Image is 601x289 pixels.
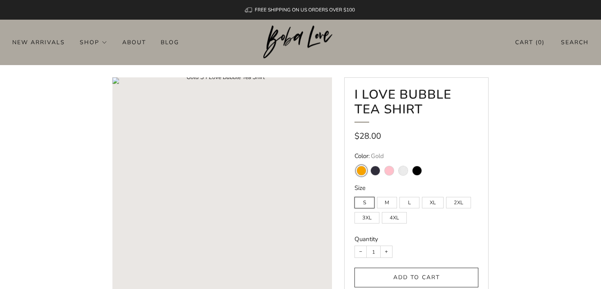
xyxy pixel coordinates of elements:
a: New Arrivals [12,36,65,49]
a: Blog [161,36,179,49]
label: 4XL [382,212,407,224]
label: S [354,197,375,208]
div: 4XL [382,208,409,224]
a: Search [561,36,589,49]
label: L [399,197,419,208]
div: 2XL [446,193,473,208]
label: 3XL [354,212,379,224]
a: About [122,36,146,49]
div: M [377,193,399,208]
items-count: 0 [538,38,542,46]
div: 3XL [354,208,382,224]
variant-swatch: Black [413,166,422,175]
h1: I Love Bubble Tea Shirt [354,88,478,123]
variant-swatch: Navy [371,166,380,175]
button: Increase item quantity by one [381,246,392,257]
legend: Size [354,184,478,192]
variant-swatch: White [399,166,408,175]
label: XL [422,197,444,208]
a: Cart [515,36,545,49]
span: Gold [371,152,384,160]
button: Reduce item quantity by one [355,246,366,257]
variant-swatch: Gold [357,166,366,175]
span: $28.00 [354,130,381,142]
span: Add to cart [393,273,440,281]
label: 2XL [446,197,471,208]
div: L [399,193,422,208]
span: FREE SHIPPING ON US ORDERS OVER $100 [255,7,355,13]
a: Shop [80,36,108,49]
label: M [377,197,397,208]
button: Add to cart [354,268,478,287]
variant-swatch: Pink [385,166,394,175]
img: Boba Love [263,25,338,59]
label: Quantity [354,235,378,243]
legend: Color: [354,152,478,160]
div: XL [422,193,446,208]
div: S [354,193,377,208]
